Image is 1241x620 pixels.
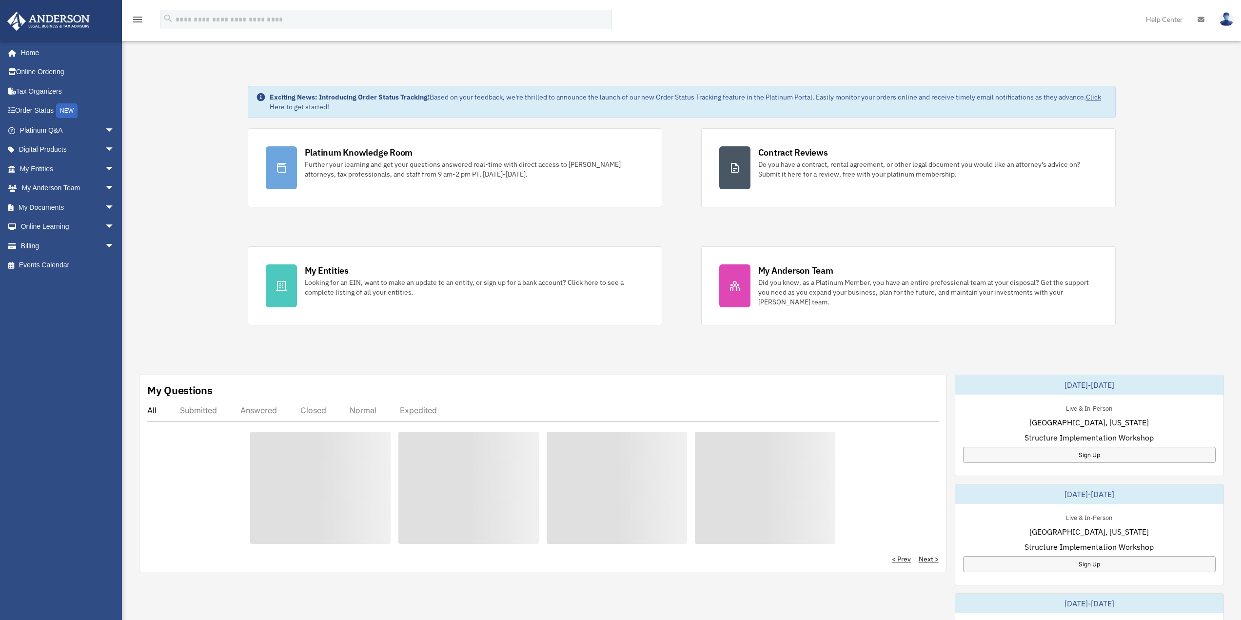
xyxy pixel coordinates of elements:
img: User Pic [1219,12,1234,26]
a: Next > [919,554,939,564]
a: Tax Organizers [7,81,129,101]
a: My Documentsarrow_drop_down [7,198,129,217]
div: Looking for an EIN, want to make an update to an entity, or sign up for a bank account? Click her... [305,278,644,297]
img: Anderson Advisors Platinum Portal [4,12,93,31]
div: Further your learning and get your questions answered real-time with direct access to [PERSON_NAM... [305,160,644,179]
a: Order StatusNEW [7,101,129,121]
div: Expedited [400,405,437,415]
div: Based on your feedback, we're thrilled to announce the launch of our new Order Status Tracking fe... [270,92,1107,112]
i: menu [132,14,143,25]
span: [GEOGRAPHIC_DATA], [US_STATE] [1029,526,1149,538]
span: Structure Implementation Workshop [1024,541,1154,553]
span: arrow_drop_down [105,236,124,256]
a: My Entities Looking for an EIN, want to make an update to an entity, or sign up for a bank accoun... [248,246,662,325]
a: My Anderson Team Did you know, as a Platinum Member, you have an entire professional team at your... [701,246,1116,325]
a: My Anderson Teamarrow_drop_down [7,179,129,198]
a: Click Here to get started! [270,93,1101,111]
a: My Entitiesarrow_drop_down [7,159,129,179]
a: < Prev [892,554,911,564]
span: arrow_drop_down [105,159,124,179]
div: My Questions [147,383,213,398]
div: Closed [300,405,326,415]
div: Platinum Knowledge Room [305,146,413,159]
div: [DATE]-[DATE] [955,484,1223,504]
div: Submitted [180,405,217,415]
div: All [147,405,157,415]
a: Sign Up [963,447,1216,463]
div: Normal [350,405,376,415]
span: Structure Implementation Workshop [1024,432,1154,443]
a: Online Learningarrow_drop_down [7,217,129,237]
div: [DATE]-[DATE] [955,375,1223,395]
a: Events Calendar [7,256,129,275]
span: arrow_drop_down [105,217,124,237]
a: Digital Productsarrow_drop_down [7,140,129,160]
a: Platinum Q&Aarrow_drop_down [7,120,129,140]
strong: Exciting News: Introducing Order Status Tracking! [270,93,430,101]
div: Live & In-Person [1058,402,1120,413]
div: [DATE]-[DATE] [955,594,1223,613]
a: Contract Reviews Do you have a contract, rental agreement, or other legal document you would like... [701,128,1116,207]
a: Sign Up [963,556,1216,572]
a: Platinum Knowledge Room Further your learning and get your questions answered real-time with dire... [248,128,662,207]
span: arrow_drop_down [105,198,124,218]
span: arrow_drop_down [105,140,124,160]
a: Billingarrow_drop_down [7,236,129,256]
div: NEW [56,103,78,118]
div: Contract Reviews [758,146,828,159]
div: Do you have a contract, rental agreement, or other legal document you would like an attorney's ad... [758,160,1098,179]
i: search [163,13,174,24]
div: My Anderson Team [758,264,833,277]
div: Answered [240,405,277,415]
span: arrow_drop_down [105,120,124,140]
span: arrow_drop_down [105,179,124,199]
span: [GEOGRAPHIC_DATA], [US_STATE] [1029,417,1149,428]
div: Live & In-Person [1058,512,1120,522]
a: menu [132,17,143,25]
a: Online Ordering [7,62,129,82]
a: Home [7,43,124,62]
div: My Entities [305,264,349,277]
div: Did you know, as a Platinum Member, you have an entire professional team at your disposal? Get th... [758,278,1098,307]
